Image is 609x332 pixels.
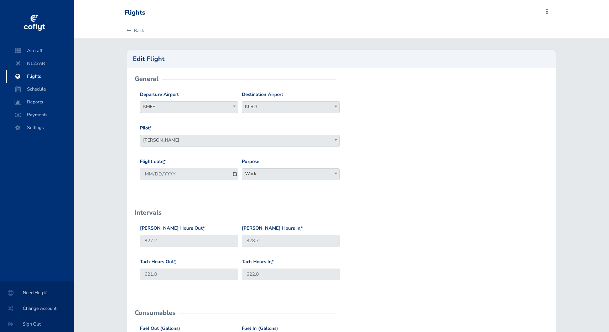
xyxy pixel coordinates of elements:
[135,310,176,316] h2: Consumables
[140,91,179,98] label: Departure Airport
[272,259,274,265] abbr: required
[140,135,340,147] span: Peter Arguindegui
[174,259,176,265] abbr: required
[242,169,339,179] span: Work
[163,158,166,165] abbr: required
[140,158,166,165] label: Flight date
[150,125,152,131] abbr: required
[242,101,340,113] span: KLRD
[140,135,339,145] span: Peter Arguindegui
[13,108,67,121] span: Payments
[124,9,145,17] div: Flights
[242,158,259,165] label: Purpose
[301,225,303,231] abbr: required
[9,286,66,299] span: Need Help?
[9,318,66,331] span: Sign Out
[242,102,339,112] span: KLRD
[135,209,162,216] h2: Intervals
[140,258,176,266] label: Tach Hours Out
[203,225,205,231] abbr: required
[242,168,340,180] span: Work
[13,83,67,96] span: Schedule
[135,76,158,82] h2: General
[22,12,46,34] img: coflyt logo
[242,258,274,266] label: Tach Hours In
[140,102,238,112] span: KMFE
[140,225,205,232] label: [PERSON_NAME] Hours Out
[242,91,283,98] label: Destination Airport
[13,44,67,57] span: Aircraft
[13,70,67,83] span: Flights
[140,101,238,113] span: KMFE
[13,96,67,108] span: Reports
[133,56,550,62] h2: Edit Flight
[9,302,66,315] span: Change Account
[140,124,152,132] label: Pilot
[242,225,303,232] label: [PERSON_NAME] Hours In
[13,57,67,70] span: N122AR
[13,121,67,134] span: Settings
[124,23,144,39] a: Back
